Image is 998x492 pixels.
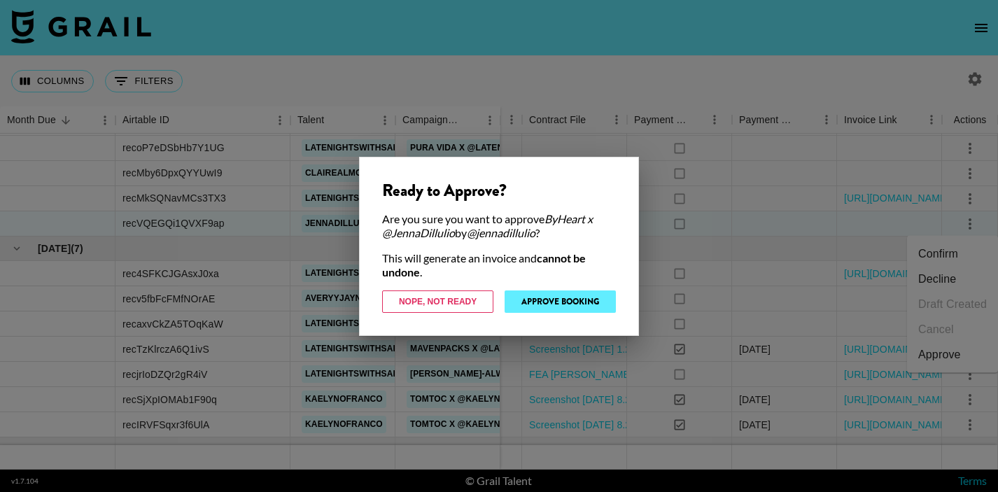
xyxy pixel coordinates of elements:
[505,290,616,313] button: Approve Booking
[382,251,586,279] strong: cannot be undone
[382,212,593,239] em: ByHeart x @JennaDillulio
[467,226,535,239] em: @ jennadillulio
[382,212,616,240] div: Are you sure you want to approve by ?
[382,251,616,279] div: This will generate an invoice and .
[382,180,616,201] div: Ready to Approve?
[382,290,493,313] button: Nope, Not Ready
